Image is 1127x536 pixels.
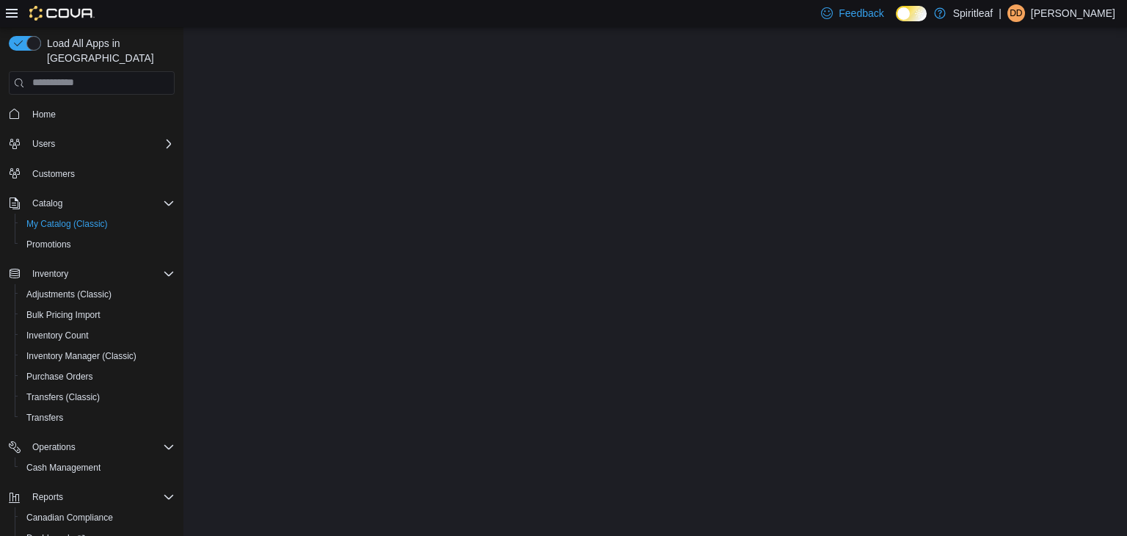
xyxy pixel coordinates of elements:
button: Inventory [3,264,180,284]
a: Inventory Count [21,327,95,344]
button: Transfers (Classic) [15,387,180,408]
button: Adjustments (Classic) [15,284,180,305]
button: Operations [3,437,180,457]
span: Inventory Count [26,330,89,341]
button: Reports [3,487,180,507]
span: Customers [26,164,175,183]
img: Cova [29,6,95,21]
span: Inventory [26,265,175,283]
span: My Catalog (Classic) [26,218,108,230]
span: Transfers (Classic) [26,391,100,403]
span: Cash Management [26,462,101,474]
button: Home [3,104,180,125]
a: Cash Management [21,459,106,477]
button: Inventory Manager (Classic) [15,346,180,366]
button: Users [3,134,180,154]
span: Cash Management [21,459,175,477]
p: | [999,4,1002,22]
button: Bulk Pricing Import [15,305,180,325]
span: Users [26,135,175,153]
p: [PERSON_NAME] [1031,4,1115,22]
span: My Catalog (Classic) [21,215,175,233]
button: Canadian Compliance [15,507,180,528]
button: Operations [26,438,81,456]
a: Transfers [21,409,69,427]
span: Adjustments (Classic) [26,289,112,300]
button: My Catalog (Classic) [15,214,180,234]
button: Catalog [3,193,180,214]
span: Adjustments (Classic) [21,286,175,303]
div: Donna D [1007,4,1025,22]
span: Inventory [32,268,68,280]
span: Transfers [21,409,175,427]
span: Promotions [21,236,175,253]
span: Reports [26,488,175,506]
span: Operations [26,438,175,456]
span: Purchase Orders [26,371,93,383]
a: Adjustments (Classic) [21,286,117,303]
span: Home [26,105,175,123]
span: DD [1010,4,1022,22]
span: Catalog [26,195,175,212]
span: Dark Mode [896,21,897,22]
span: Canadian Compliance [21,509,175,526]
span: Canadian Compliance [26,512,113,524]
a: Canadian Compliance [21,509,119,526]
span: Home [32,109,56,120]
span: Operations [32,441,76,453]
span: Bulk Pricing Import [21,306,175,324]
span: Transfers (Classic) [21,388,175,406]
button: Transfers [15,408,180,428]
span: Inventory Count [21,327,175,344]
button: Promotions [15,234,180,255]
a: My Catalog (Classic) [21,215,114,233]
p: Spiritleaf [953,4,993,22]
span: Load All Apps in [GEOGRAPHIC_DATA] [41,36,175,65]
button: Cash Management [15,457,180,478]
button: Inventory [26,265,74,283]
input: Dark Mode [896,6,927,21]
button: Users [26,135,61,153]
span: Users [32,138,55,150]
a: Promotions [21,236,77,253]
a: Bulk Pricing Import [21,306,106,324]
button: Customers [3,163,180,184]
span: Bulk Pricing Import [26,309,101,321]
span: Transfers [26,412,63,424]
span: Purchase Orders [21,368,175,385]
a: Customers [26,165,81,183]
span: Inventory Manager (Classic) [26,350,136,362]
span: Inventory Manager (Classic) [21,347,175,365]
span: Customers [32,168,75,180]
a: Inventory Manager (Classic) [21,347,142,365]
button: Reports [26,488,69,506]
button: Purchase Orders [15,366,180,387]
span: Catalog [32,198,62,209]
a: Home [26,106,62,123]
a: Transfers (Classic) [21,388,106,406]
button: Catalog [26,195,68,212]
a: Purchase Orders [21,368,99,385]
span: Promotions [26,239,71,250]
span: Reports [32,491,63,503]
span: Feedback [839,6,883,21]
button: Inventory Count [15,325,180,346]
